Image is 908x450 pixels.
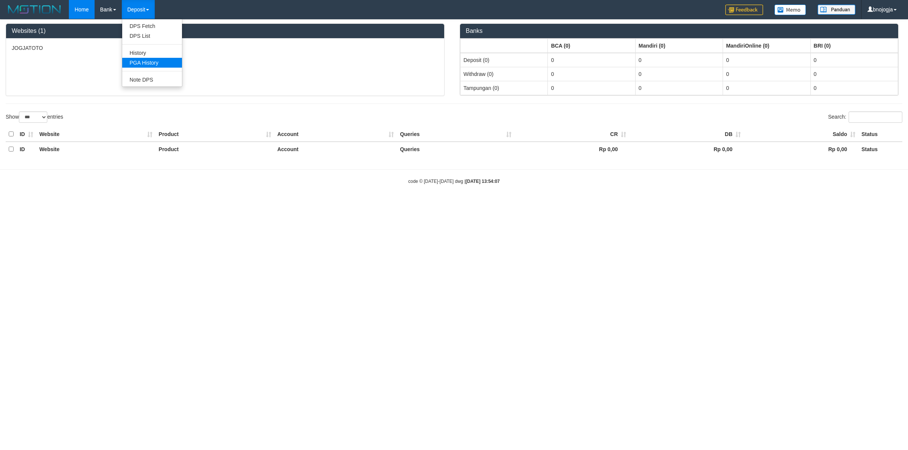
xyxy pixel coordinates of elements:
td: 0 [548,53,635,67]
a: History [122,48,182,58]
td: Withdraw (0) [460,67,548,81]
th: Queries [397,142,515,156]
th: Account [274,142,397,156]
th: Rp 0,00 [515,142,629,156]
img: MOTION_logo.png [6,4,63,15]
th: Website [36,142,155,156]
strong: [DATE] 13:54:07 [466,179,500,184]
td: Deposit (0) [460,53,548,67]
th: Status [858,127,902,142]
img: panduan.png [818,5,855,15]
th: Group: activate to sort column ascending [460,39,548,53]
td: 0 [635,81,723,95]
th: Product [155,127,274,142]
td: 0 [723,67,810,81]
td: 0 [810,67,898,81]
label: Search: [828,111,902,123]
td: 0 [723,81,810,95]
td: 0 [723,53,810,67]
th: Group: activate to sort column ascending [810,39,898,53]
th: ID [17,127,36,142]
p: JOGJATOTO [12,44,438,52]
h3: Websites (1) [12,28,438,34]
th: Group: activate to sort column ascending [548,39,635,53]
th: Status [858,142,902,156]
th: CR [515,127,629,142]
td: 0 [810,81,898,95]
a: DPS Fetch [122,21,182,31]
td: 0 [635,67,723,81]
small: code © [DATE]-[DATE] dwg | [408,179,500,184]
select: Showentries [19,111,47,123]
td: Tampungan (0) [460,81,548,95]
th: Website [36,127,155,142]
a: PGA History [122,58,182,68]
th: Saldo [744,127,858,142]
th: Product [155,142,274,156]
a: Note DPS [122,75,182,85]
h3: Banks [466,28,892,34]
td: 0 [548,81,635,95]
td: 0 [635,53,723,67]
th: Rp 0,00 [744,142,858,156]
th: Group: activate to sort column ascending [723,39,810,53]
th: DB [629,127,744,142]
a: DPS List [122,31,182,41]
input: Search: [849,111,902,123]
th: Queries [397,127,515,142]
label: Show entries [6,111,63,123]
th: Group: activate to sort column ascending [635,39,723,53]
th: Rp 0,00 [629,142,744,156]
th: Account [274,127,397,142]
img: Button%20Memo.svg [774,5,806,15]
th: ID [17,142,36,156]
img: Feedback.jpg [725,5,763,15]
td: 0 [810,53,898,67]
td: 0 [548,67,635,81]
